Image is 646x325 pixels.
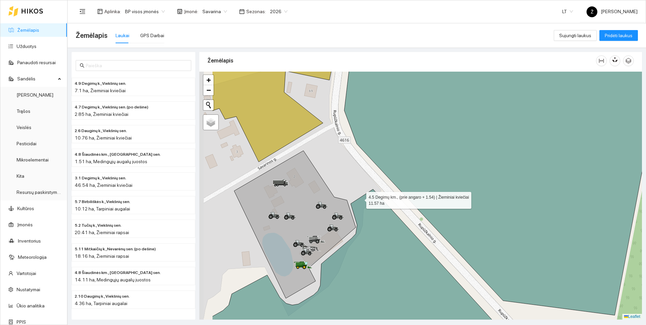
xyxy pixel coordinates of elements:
a: Ūkio analitika [17,303,45,308]
span: Įmonė : [184,8,198,15]
span: Sujungti laukus [559,32,591,39]
a: Trąšos [17,108,30,114]
a: Nustatymai [17,287,40,292]
span: 7.1 ha, Žieminiai kviečiai [75,88,126,93]
div: Laukai [116,32,129,39]
button: Initiate a new search [203,100,214,110]
a: Panaudoti resursai [17,60,56,65]
a: Užduotys [17,44,36,49]
span: menu-fold [79,8,85,15]
span: 4.8 Šiaudinės km., Papilės sen. [75,151,161,158]
span: 10.76 ha, Žieminiai kviečiai [75,135,132,141]
span: 46.54 ha, Žieminiai kviečiai [75,182,132,188]
a: Leaflet [624,314,640,319]
span: Pridėti laukus [605,32,632,39]
span: [PERSON_NAME] [587,9,638,14]
span: Sandėlis [17,72,56,85]
span: 2.10 Dauginų k., Viekšnių sen. [75,293,130,300]
a: Pridėti laukus [599,33,638,38]
a: [PERSON_NAME] [17,92,53,98]
span: 4.7 Degimų k., Viekšnių sen. (po dešine) [75,104,148,110]
a: Inventorius [18,238,41,244]
a: Sujungti laukus [554,33,597,38]
span: 10.12 ha, Tarpiniai augalai [75,206,130,211]
span: 4.8 Šiaudinės km., Papilės sen. [75,270,161,276]
div: GPS Darbai [140,32,164,39]
a: Zoom in [203,75,214,85]
span: 14.11 ha, Medingųjų augalų juostos [75,277,151,282]
span: 2.85 ha, Žieminiai kviečiai [75,111,128,117]
span: column-width [596,58,606,64]
span: calendar [239,9,245,14]
span: + [206,76,211,84]
span: 20.41 ha, Žieminiai rapsai [75,230,129,235]
a: Žemėlapis [17,27,39,33]
button: Pridėti laukus [599,30,638,41]
a: Zoom out [203,85,214,95]
input: Paieška [86,62,187,69]
a: Pesticidai [17,141,36,146]
span: Sezonas : [246,8,266,15]
span: 4.9 Degimų k., Viekšnių sen. [75,80,126,87]
span: 2026 [270,6,288,17]
button: Sujungti laukus [554,30,597,41]
a: Layers [203,115,218,130]
span: 18.16 ha, Žieminiai rapsai [75,253,129,259]
a: Vartotojai [17,271,36,276]
a: PPIS [17,319,26,325]
span: 2.6 Dauginų k., Viekšnių sen. [75,128,127,134]
a: Kultūros [17,206,34,211]
span: Ž [591,6,594,17]
span: Savarina [202,6,227,17]
button: menu-fold [76,5,89,18]
a: Veislės [17,125,31,130]
span: 5.11 Mitkaičių k., Nevarėnų sen. (po dešine) [75,246,156,252]
span: search [80,63,84,68]
a: Mikroelementai [17,157,49,162]
span: shop [177,9,182,14]
span: LT [562,6,573,17]
span: 1.51 ha, Medingųjų augalų juostos [75,159,147,164]
span: − [206,86,211,94]
a: Meteorologija [18,254,47,260]
button: column-width [596,55,607,66]
a: Įmonės [17,222,33,227]
span: 4.36 ha, Tarpiniai augalai [75,301,127,306]
span: 3.1 Degimų k., Viekšnių sen. [75,175,126,181]
a: Resursų paskirstymas [17,190,62,195]
span: 5.2 Tučių k., Viekšnių sen. [75,222,122,229]
div: Žemėlapis [207,51,596,70]
span: Žemėlapis [76,30,107,41]
span: 5.7 Birbiliškės k., Viekšnių sen. [75,199,130,205]
a: Kita [17,173,24,179]
span: BP visos įmonės [125,6,165,17]
span: layout [97,9,103,14]
span: Aplinka : [104,8,121,15]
